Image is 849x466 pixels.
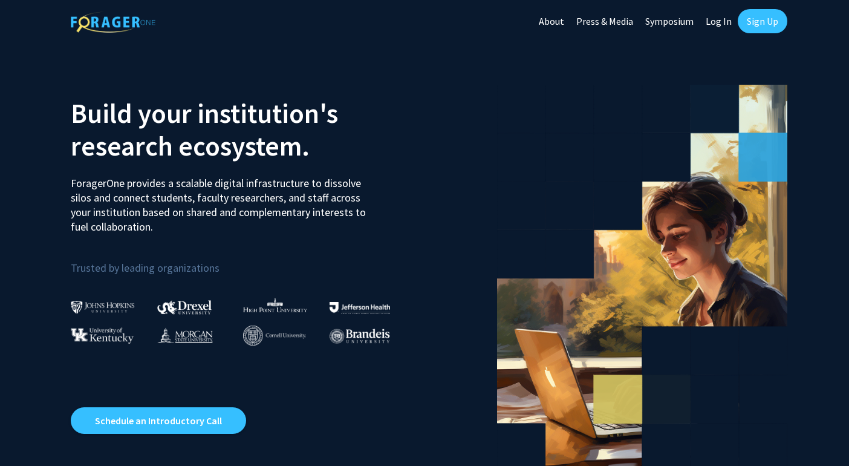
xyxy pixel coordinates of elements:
[71,97,415,162] h2: Build your institution's research ecosystem.
[71,11,155,33] img: ForagerOne Logo
[157,300,212,314] img: Drexel University
[71,244,415,277] p: Trusted by leading organizations
[71,167,374,234] p: ForagerOne provides a scalable digital infrastructure to dissolve silos and connect students, fac...
[71,327,134,344] img: University of Kentucky
[330,302,390,313] img: Thomas Jefferson University
[157,327,213,343] img: Morgan State University
[71,407,246,434] a: Opens in a new tab
[243,326,306,346] img: Cornell University
[243,298,307,312] img: High Point University
[9,412,51,457] iframe: Chat
[330,329,390,344] img: Brandeis University
[738,9,787,33] a: Sign Up
[71,301,135,313] img: Johns Hopkins University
